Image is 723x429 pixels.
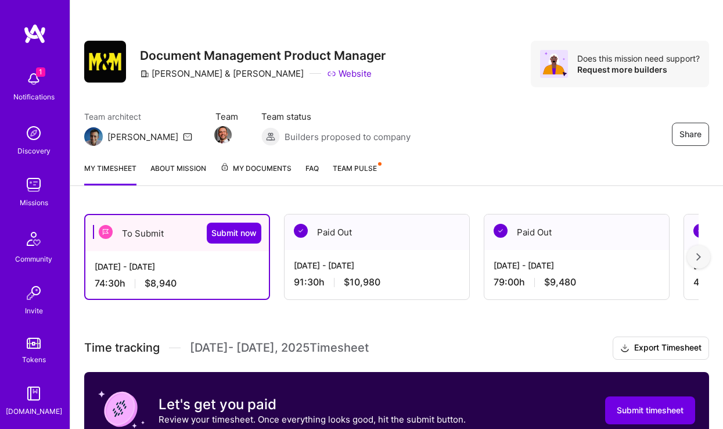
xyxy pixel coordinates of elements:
img: To Submit [99,225,113,239]
div: Paid Out [484,214,669,250]
img: Team Member Avatar [214,126,232,144]
div: Tokens [22,353,46,366]
img: Builders proposed to company [261,127,280,146]
span: Team status [261,110,411,123]
i: icon CompanyGray [140,69,149,78]
img: guide book [22,382,45,405]
img: Paid Out [693,224,707,238]
div: [DATE] - [DATE] [95,260,260,273]
button: Export Timesheet [613,337,709,360]
img: Paid Out [494,224,508,238]
div: [DOMAIN_NAME] [6,405,62,417]
img: Invite [22,281,45,305]
div: 79:00 h [494,276,660,288]
i: icon Mail [183,132,192,141]
img: logo [23,23,46,44]
img: Paid Out [294,224,308,238]
div: [PERSON_NAME] & [PERSON_NAME] [140,67,304,80]
div: Discovery [17,145,51,157]
span: $8,940 [145,277,177,289]
h3: Document Management Product Manager [140,48,386,63]
div: Notifications [13,91,55,103]
a: About Mission [150,162,206,185]
span: Builders proposed to company [285,131,411,143]
a: Team Pulse [333,162,380,185]
a: Team Member Avatar [215,125,231,145]
div: 74:30 h [95,277,260,289]
p: Review your timesheet. Once everything looks good, hit the submit button. [159,413,466,426]
img: right [696,253,701,261]
div: Community [15,253,52,265]
a: Website [327,67,372,80]
div: [PERSON_NAME] [107,131,178,143]
span: Time tracking [84,341,160,355]
span: Share [679,128,702,140]
span: Team Pulse [333,164,377,173]
span: 1 [36,67,45,77]
a: My Documents [220,162,292,185]
span: Submit now [211,227,257,239]
button: Submit timesheet [605,396,695,424]
div: [DATE] - [DATE] [294,259,460,271]
span: [DATE] - [DATE] , 2025 Timesheet [190,341,369,355]
div: Invite [25,305,43,317]
a: FAQ [305,162,319,185]
img: Team Architect [84,127,103,146]
img: discovery [22,121,45,145]
button: Share [672,123,709,146]
div: Paid Out [285,214,469,250]
img: teamwork [22,173,45,196]
div: Does this mission need support? [577,53,700,64]
button: Submit now [207,223,261,244]
span: My Documents [220,162,292,175]
img: Community [20,225,48,253]
span: $9,480 [544,276,576,288]
img: Company Logo [84,41,126,83]
div: To Submit [85,215,269,251]
span: Submit timesheet [617,405,684,416]
span: $10,980 [344,276,380,288]
img: tokens [27,338,41,349]
span: Team architect [84,110,192,123]
img: bell [22,67,45,91]
div: [DATE] - [DATE] [494,259,660,271]
h3: Let's get you paid [159,396,466,413]
span: Team [215,110,238,123]
i: icon Download [620,342,630,355]
div: Request more builders [577,64,700,75]
img: Avatar [540,50,568,78]
div: 91:30 h [294,276,460,288]
div: Missions [20,196,48,209]
a: My timesheet [84,162,136,185]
